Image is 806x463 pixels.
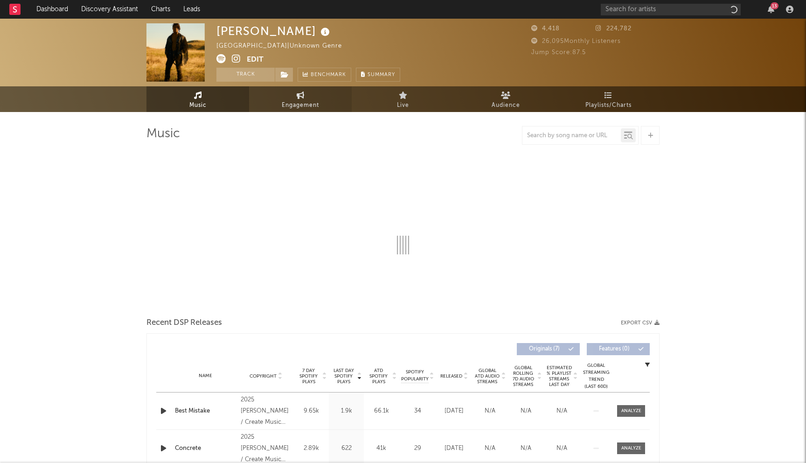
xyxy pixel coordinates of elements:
[366,368,391,385] span: ATD Spotify Plays
[438,407,470,416] div: [DATE]
[175,444,236,453] a: Concrete
[352,86,454,112] a: Live
[296,407,327,416] div: 9.65k
[249,86,352,112] a: Engagement
[585,100,632,111] span: Playlists/Charts
[311,70,346,81] span: Benchmark
[250,373,277,379] span: Copyright
[492,100,520,111] span: Audience
[331,368,356,385] span: Last Day Spotify Plays
[247,54,264,66] button: Edit
[593,346,636,352] span: Features ( 0 )
[546,444,577,453] div: N/A
[557,86,660,112] a: Playlists/Charts
[768,6,774,13] button: 13
[401,444,434,453] div: 29
[587,343,650,355] button: Features(0)
[175,407,236,416] a: Best Mistake
[596,26,632,32] span: 224,782
[438,444,470,453] div: [DATE]
[216,23,332,39] div: [PERSON_NAME]
[601,4,741,15] input: Search for artists
[397,100,409,111] span: Live
[175,372,236,379] div: Name
[771,2,778,9] div: 13
[401,407,434,416] div: 34
[546,365,572,387] span: Estimated % Playlist Streams Last Day
[189,100,207,111] span: Music
[621,320,660,326] button: Export CSV
[331,407,361,416] div: 1.9k
[531,38,621,44] span: 26,095 Monthly Listeners
[522,132,621,140] input: Search by song name or URL
[474,444,506,453] div: N/A
[474,407,506,416] div: N/A
[146,317,222,329] span: Recent DSP Releases
[474,368,500,385] span: Global ATD Audio Streams
[296,368,321,385] span: 7 Day Spotify Plays
[366,444,396,453] div: 41k
[356,68,400,82] button: Summary
[366,407,396,416] div: 66.1k
[440,373,462,379] span: Released
[531,49,586,56] span: Jump Score: 87.5
[510,407,542,416] div: N/A
[454,86,557,112] a: Audience
[582,362,610,390] div: Global Streaming Trend (Last 60D)
[510,365,536,387] span: Global Rolling 7D Audio Streams
[368,72,395,77] span: Summary
[401,369,429,383] span: Spotify Popularity
[546,407,577,416] div: N/A
[331,444,361,453] div: 622
[523,346,566,352] span: Originals ( 7 )
[510,444,542,453] div: N/A
[146,86,249,112] a: Music
[216,68,275,82] button: Track
[531,26,560,32] span: 4,418
[216,41,353,52] div: [GEOGRAPHIC_DATA] | Unknown Genre
[282,100,319,111] span: Engagement
[298,68,351,82] a: Benchmark
[296,444,327,453] div: 2.89k
[241,394,292,428] div: 2025 [PERSON_NAME] / Create Music Group
[517,343,580,355] button: Originals(7)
